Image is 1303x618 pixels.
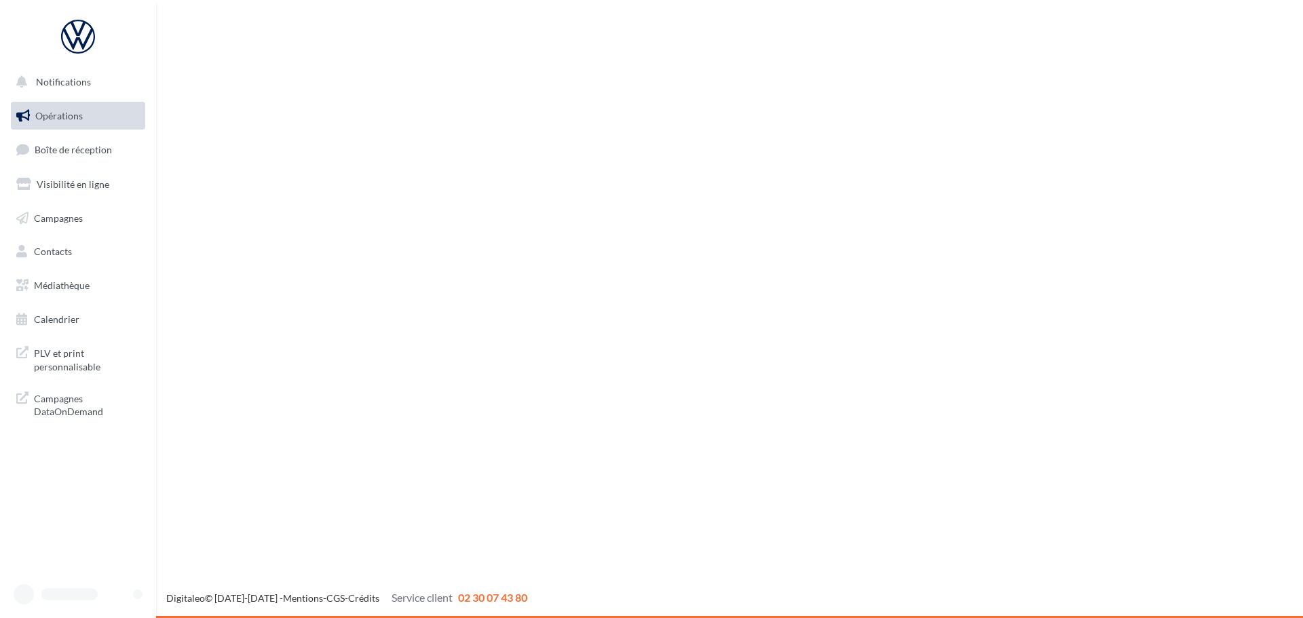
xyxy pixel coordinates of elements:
button: Notifications [8,68,143,96]
a: Campagnes [8,204,148,233]
span: Visibilité en ligne [37,178,109,190]
a: Visibilité en ligne [8,170,148,199]
a: Médiathèque [8,271,148,300]
a: Campagnes DataOnDemand [8,384,148,424]
span: Service client [392,591,453,604]
span: Campagnes [34,212,83,223]
span: PLV et print personnalisable [34,344,140,373]
a: Calendrier [8,305,148,334]
a: Opérations [8,102,148,130]
span: Boîte de réception [35,144,112,155]
span: Campagnes DataOnDemand [34,389,140,419]
span: Notifications [36,76,91,88]
a: Digitaleo [166,592,205,604]
a: PLV et print personnalisable [8,339,148,379]
a: Contacts [8,237,148,266]
span: Médiathèque [34,279,90,291]
a: CGS [326,592,345,604]
span: Contacts [34,246,72,257]
span: Opérations [35,110,83,121]
a: Boîte de réception [8,135,148,164]
a: Crédits [348,592,379,604]
span: Calendrier [34,313,79,325]
a: Mentions [283,592,323,604]
span: © [DATE]-[DATE] - - - [166,592,527,604]
span: 02 30 07 43 80 [458,591,527,604]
